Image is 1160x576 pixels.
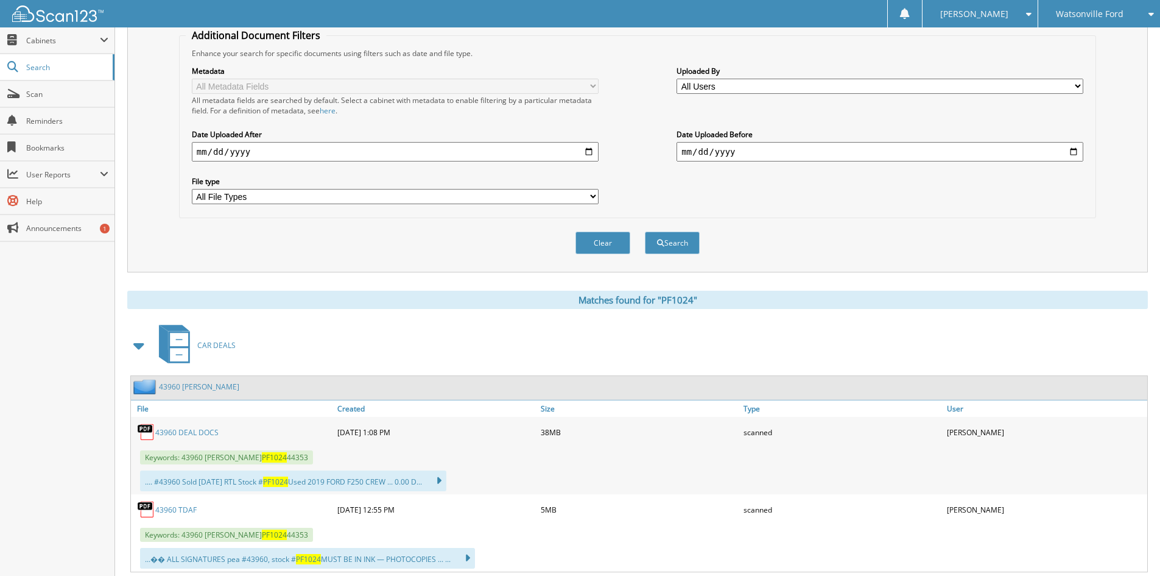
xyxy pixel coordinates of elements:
[192,176,599,187] label: File type
[296,554,321,564] span: PF1024
[26,169,100,180] span: User Reports
[944,400,1147,417] a: User
[152,321,236,369] a: CAR DEALS
[538,400,741,417] a: Size
[645,232,700,254] button: Search
[26,196,108,207] span: Help
[26,116,108,126] span: Reminders
[26,35,100,46] span: Cabinets
[133,379,159,394] img: folder2.png
[334,497,538,522] div: [DATE] 12:55 PM
[262,452,287,463] span: PF1024
[677,142,1083,162] input: end
[127,291,1148,309] div: Matches found for "PF1024"
[155,427,219,438] a: 43960 DEAL DOCS
[137,423,155,441] img: PDF.png
[140,548,475,569] div: ...�� ALL SIGNATURES pea #43960, stock # MUST BE IN INK — PHOTOCOPIES ... ...
[140,528,313,542] span: Keywords: 43960 [PERSON_NAME] 44353
[192,129,599,140] label: Date Uploaded After
[1056,10,1123,18] span: Watsonville Ford
[140,450,313,464] span: Keywords: 43960 [PERSON_NAME] 44353
[26,223,108,233] span: Announcements
[186,48,1089,59] div: Enhance your search for specific documents using filters such as date and file type.
[538,497,741,522] div: 5MB
[677,129,1083,140] label: Date Uploaded Before
[186,29,326,42] legend: Additional Document Filters
[677,66,1083,76] label: Uploaded By
[100,224,110,233] div: 1
[197,340,236,350] span: CAR DEALS
[192,142,599,162] input: start
[12,5,104,22] img: scan123-logo-white.svg
[155,505,197,515] a: 43960 TDAF
[192,66,599,76] label: Metadata
[940,10,1008,18] span: [PERSON_NAME]
[575,232,630,254] button: Clear
[740,400,944,417] a: Type
[159,382,239,392] a: 43960 [PERSON_NAME]
[263,477,288,487] span: PF1024
[26,62,107,73] span: Search
[262,530,287,540] span: PF1024
[140,471,446,491] div: .... #43960 Sold [DATE] RTL Stock # Used 2019 FORD F250 CREW ... 0.00 D...
[538,420,741,444] div: 38MB
[26,89,108,99] span: Scan
[334,400,538,417] a: Created
[740,420,944,444] div: scanned
[1099,517,1160,576] iframe: Chat Widget
[944,497,1147,522] div: [PERSON_NAME]
[320,105,336,116] a: here
[334,420,538,444] div: [DATE] 1:08 PM
[944,420,1147,444] div: [PERSON_NAME]
[26,143,108,153] span: Bookmarks
[131,400,334,417] a: File
[740,497,944,522] div: scanned
[137,500,155,519] img: PDF.png
[192,95,599,116] div: All metadata fields are searched by default. Select a cabinet with metadata to enable filtering b...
